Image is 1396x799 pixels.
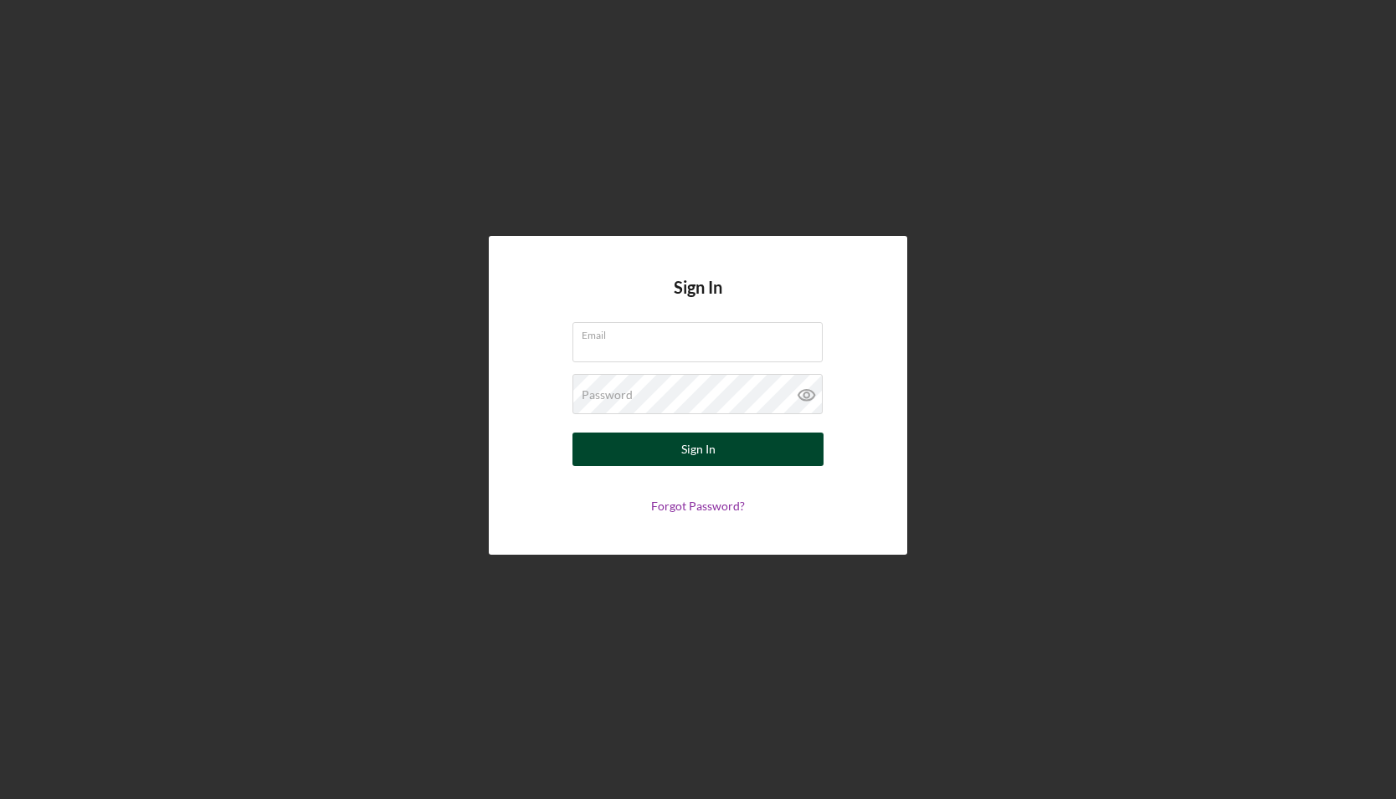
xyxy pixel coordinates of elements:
label: Email [582,323,823,341]
div: Sign In [681,433,716,466]
a: Forgot Password? [651,499,745,513]
button: Sign In [572,433,824,466]
h4: Sign In [674,278,722,322]
label: Password [582,388,633,402]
